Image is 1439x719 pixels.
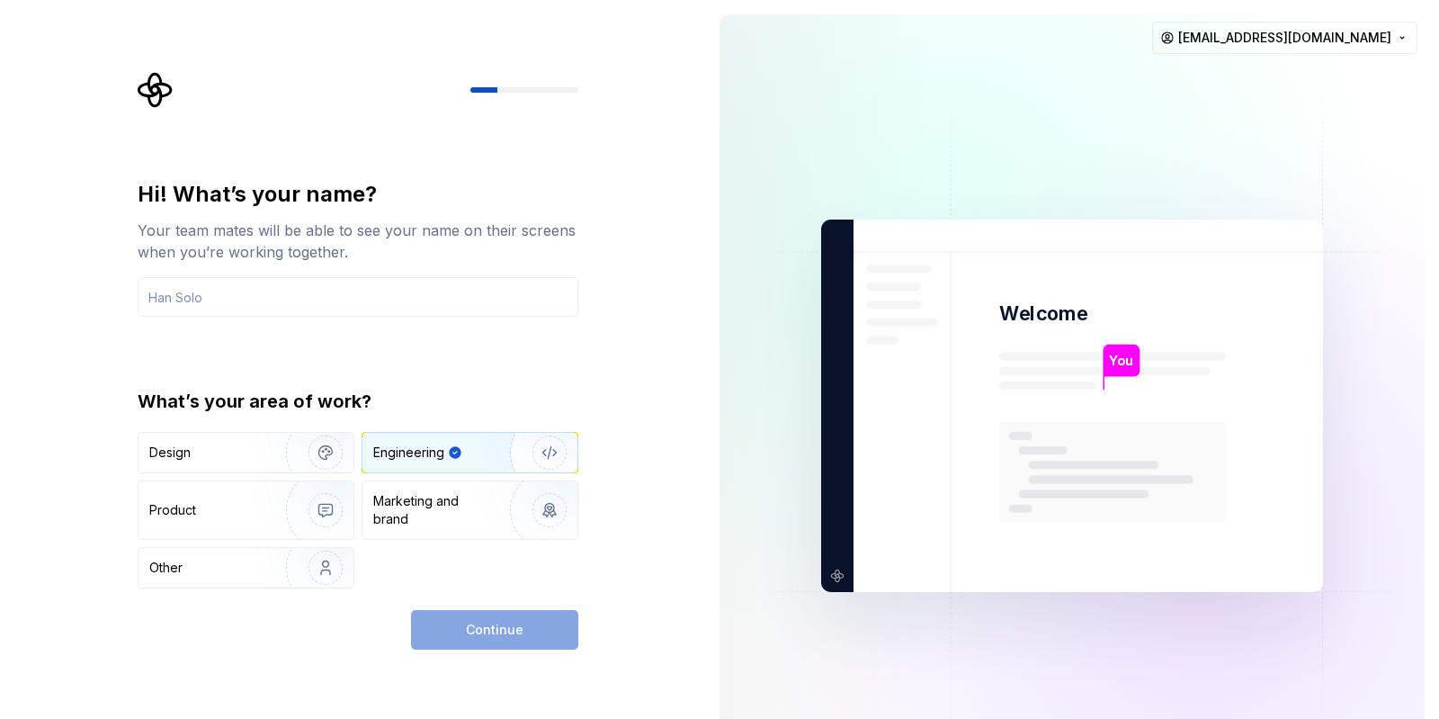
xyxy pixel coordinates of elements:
[1152,22,1417,54] button: [EMAIL_ADDRESS][DOMAIN_NAME]
[373,492,495,528] div: Marketing and brand
[138,277,578,317] input: Han Solo
[138,389,578,414] div: What’s your area of work?
[138,180,578,209] div: Hi! What’s your name?
[999,301,1087,327] p: Welcome
[138,220,578,263] div: Your team mates will be able to see your name on their screens when you’re working together.
[149,444,191,462] div: Design
[373,444,444,462] div: Engineering
[1109,351,1133,371] p: You
[138,72,174,108] svg: Supernova Logo
[149,501,196,519] div: Product
[149,559,183,577] div: Other
[1178,29,1391,47] span: [EMAIL_ADDRESS][DOMAIN_NAME]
